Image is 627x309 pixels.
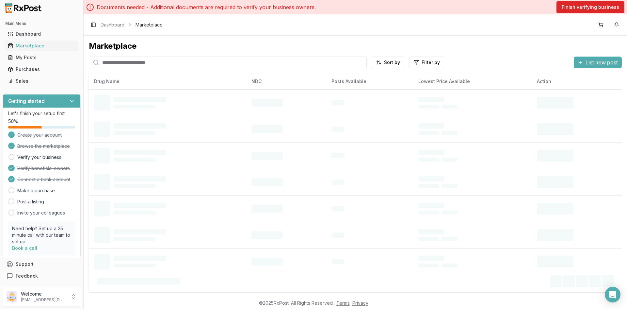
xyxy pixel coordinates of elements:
h3: Getting started [8,97,45,105]
p: Need help? Set up a 25 minute call with our team to set up. [12,225,71,245]
a: Terms [336,300,350,306]
a: Dashboard [5,28,78,40]
p: [EMAIL_ADDRESS][DOMAIN_NAME] [21,297,66,302]
a: List new post [574,60,622,66]
th: Action [532,74,622,89]
button: Feedback [3,270,81,282]
button: Finish verifying business [556,1,624,13]
div: Open Intercom Messenger [605,287,620,302]
a: Privacy [352,300,368,306]
button: Support [3,258,81,270]
button: Filter by [410,57,444,68]
span: Create your account [17,132,62,138]
p: Documents needed - Additional documents are required to verify your business owners. [97,3,316,11]
a: Post a listing [17,198,44,205]
div: Purchases [8,66,75,73]
span: Verify beneficial owners [17,165,70,172]
span: Browse the marketplace [17,143,70,149]
img: User avatar [7,291,17,302]
span: Sort by [384,59,400,66]
a: Verify your business [17,154,61,161]
th: Drug Name [89,74,246,89]
img: RxPost Logo [3,3,44,13]
a: Purchases [5,63,78,75]
button: Dashboard [3,29,81,39]
th: Posts Available [326,74,413,89]
a: Book a call [12,245,37,251]
button: List new post [574,57,622,68]
p: Let's finish your setup first! [8,110,75,117]
button: Sales [3,76,81,86]
a: Dashboard [101,22,124,28]
a: Marketplace [5,40,78,52]
button: My Posts [3,52,81,63]
div: Marketplace [8,43,75,49]
a: Invite your colleagues [17,210,65,216]
button: Marketplace [3,41,81,51]
span: Marketplace [136,22,163,28]
button: Purchases [3,64,81,75]
span: Connect a bank account [17,176,70,183]
span: Feedback [16,273,38,279]
a: Sales [5,75,78,87]
span: Filter by [422,59,440,66]
div: Sales [8,78,75,84]
a: Make a purchase [17,187,55,194]
nav: breadcrumb [101,22,163,28]
span: List new post [586,59,618,66]
span: 50 % [8,118,18,125]
a: My Posts [5,52,78,63]
th: Lowest Price Available [413,74,532,89]
th: NDC [246,74,326,89]
div: Dashboard [8,31,75,37]
p: Welcome [21,291,66,297]
div: Marketplace [89,41,622,51]
h2: Main Menu [5,21,78,26]
div: My Posts [8,54,75,61]
button: Sort by [372,57,404,68]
